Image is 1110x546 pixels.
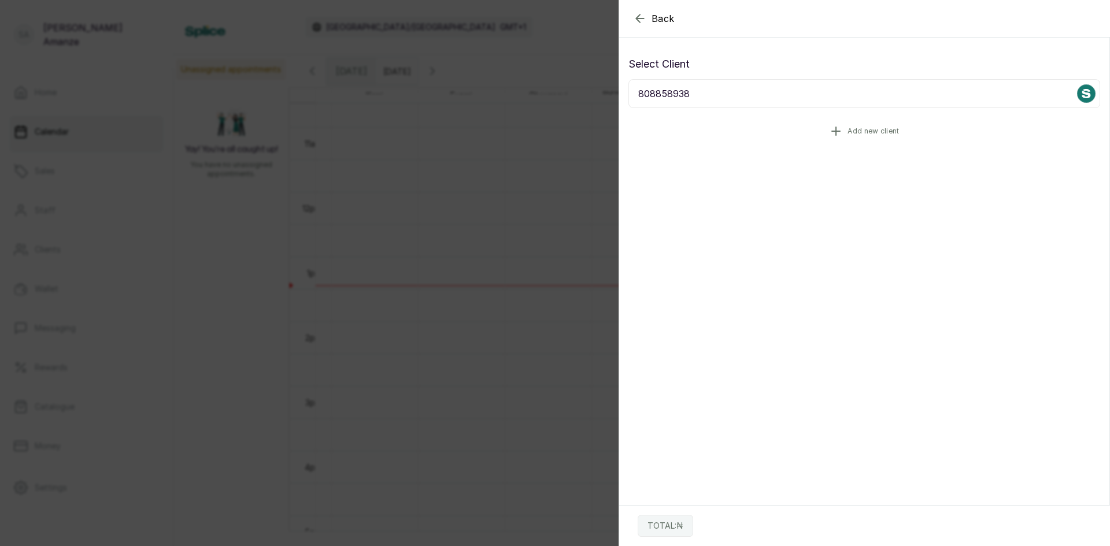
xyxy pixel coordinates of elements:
[848,127,899,136] span: Add new client
[628,56,1100,72] p: Select Client
[633,12,675,25] button: Back
[628,79,1100,108] input: Search for a client by name, phone number, or email.
[652,12,675,25] span: Back
[628,115,1100,147] button: Add new client
[647,520,683,532] p: TOTAL: ₦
